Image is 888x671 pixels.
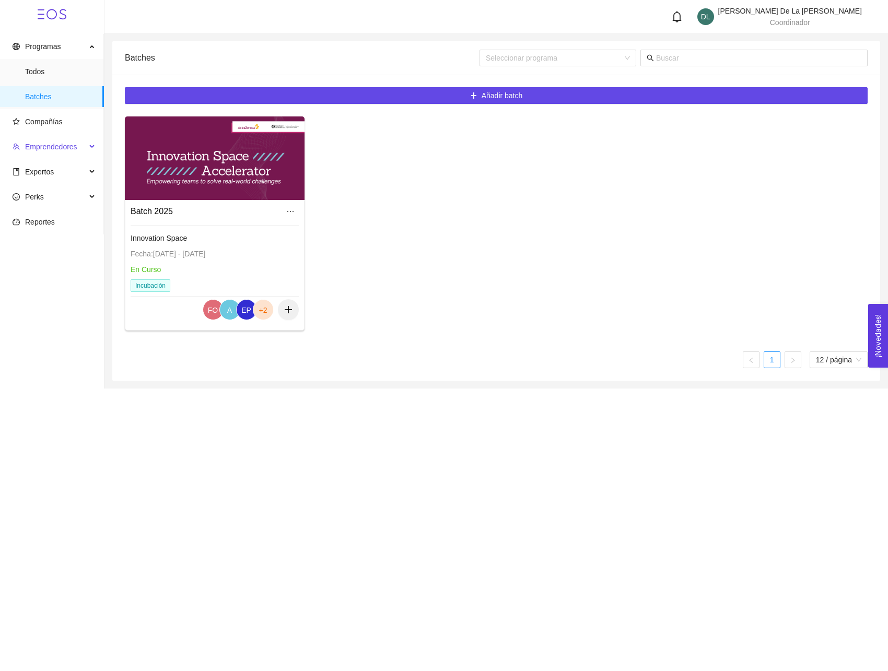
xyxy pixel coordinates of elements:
[647,54,654,62] span: search
[25,193,44,201] span: Perks
[656,52,861,64] input: Buscar
[701,8,710,25] span: DL
[131,250,205,258] span: Fecha: [DATE] - [DATE]
[131,207,173,216] a: Batch 2025
[25,117,63,126] span: Compañías
[785,351,801,368] button: right
[259,300,267,321] span: +2
[208,300,218,321] span: FO
[227,300,232,321] span: A
[13,193,20,201] span: smile
[718,7,862,15] span: [PERSON_NAME] De La [PERSON_NAME]
[816,352,861,368] span: 12 / página
[764,352,780,368] a: 1
[790,357,796,363] span: right
[785,351,801,368] li: Página siguiente
[13,43,20,50] span: global
[470,92,477,100] span: plus
[13,218,20,226] span: dashboard
[131,234,187,242] span: Innovation Space
[25,143,77,151] span: Emprendedores
[482,90,523,101] span: Añadir batch
[25,61,96,82] span: Todos
[764,351,780,368] li: 1
[25,42,61,51] span: Programas
[131,279,170,292] span: Incubación
[282,203,299,220] button: ellipsis
[278,299,299,320] button: plus
[868,304,888,368] button: Open Feedback Widget
[131,265,161,274] span: En Curso
[125,87,868,104] button: plusAñadir batch
[25,168,54,176] span: Expertos
[278,305,299,314] span: plus
[743,351,760,368] button: left
[241,300,251,321] span: EP
[770,18,810,27] span: Coordinador
[810,351,868,368] div: tamaño de página
[13,168,20,175] span: book
[671,11,683,22] span: bell
[13,118,20,125] span: star
[25,218,55,226] span: Reportes
[748,357,754,363] span: left
[25,86,96,107] span: Batches
[283,207,298,216] span: ellipsis
[743,351,760,368] li: Página anterior
[13,143,20,150] span: team
[125,43,480,73] div: Batches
